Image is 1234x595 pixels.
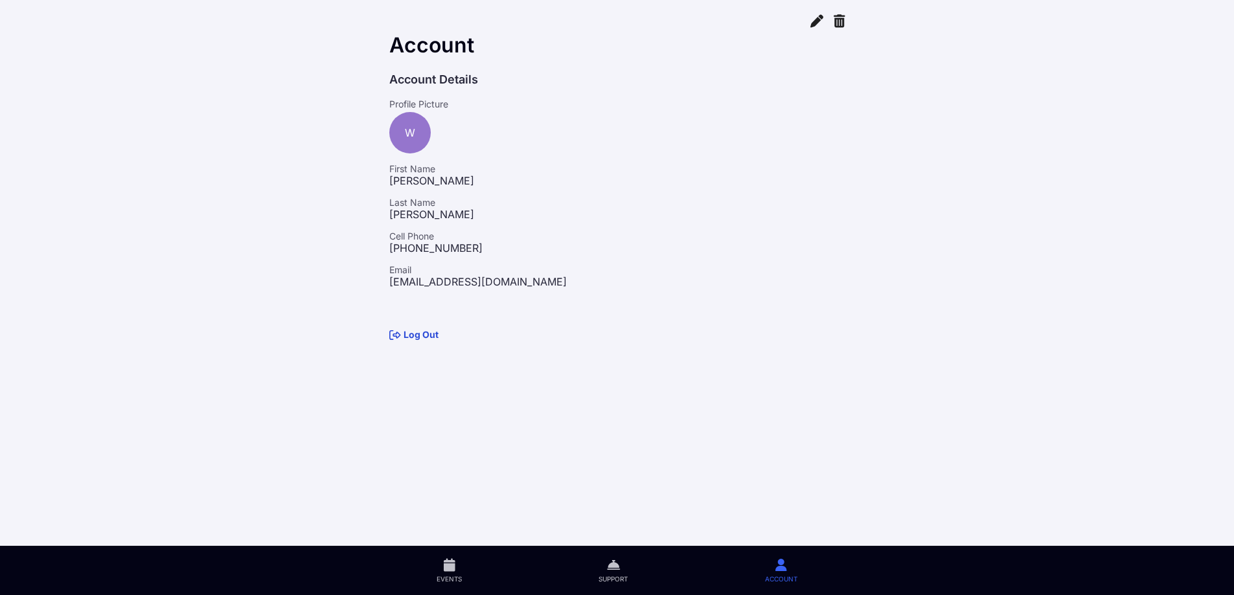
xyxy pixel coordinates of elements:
a: Events [369,546,531,595]
div: Account [389,33,845,58]
p: Profile Picture [389,99,845,109]
p: [PERSON_NAME] [389,174,845,187]
span: W [405,126,415,139]
span: Support [599,574,628,583]
a: Support [531,546,696,595]
a: Account [696,546,865,595]
p: Email [389,265,845,275]
p: Cell Phone [389,231,845,241]
span: Account [765,574,797,583]
p: [EMAIL_ADDRESS][DOMAIN_NAME] [389,275,845,288]
a: Log Out [389,329,439,340]
p: [PHONE_NUMBER] [389,241,845,254]
span: Events [437,574,462,583]
p: [PERSON_NAME] [389,208,845,221]
p: Last Name [389,197,845,208]
p: First Name [389,164,845,174]
p: Account Details [389,71,845,89]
